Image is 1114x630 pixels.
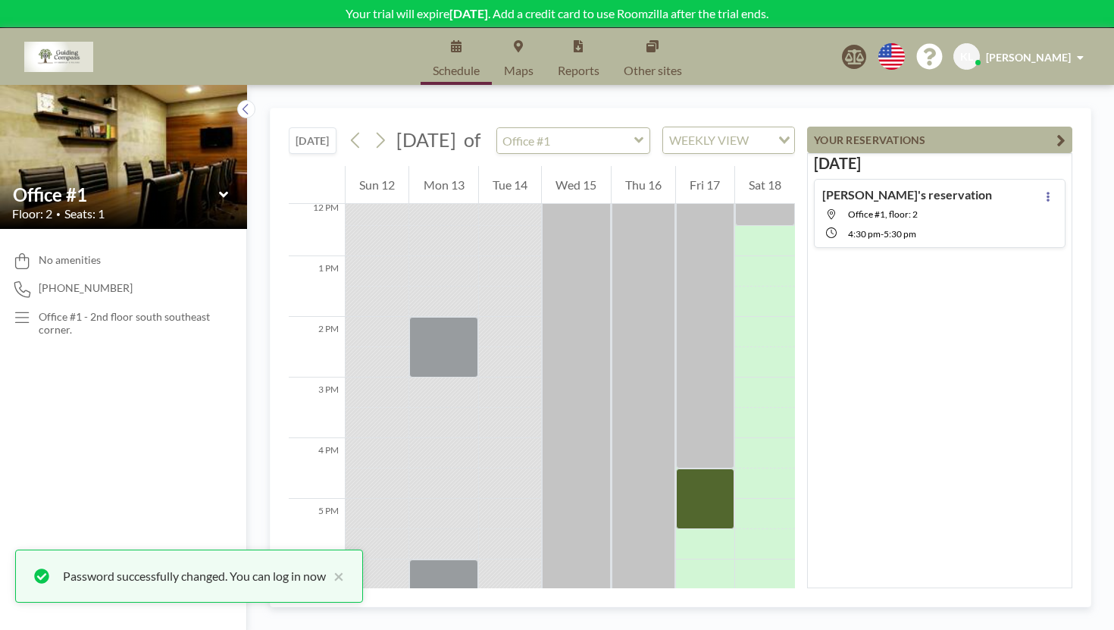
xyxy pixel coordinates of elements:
[13,183,219,205] input: Office #1
[409,166,477,204] div: Mon 13
[289,256,345,317] div: 1 PM
[449,6,488,20] b: [DATE]
[881,228,884,240] span: -
[464,128,480,152] span: of
[822,187,992,202] h4: [PERSON_NAME]'s reservation
[612,28,694,85] a: Other sites
[12,206,52,221] span: Floor: 2
[63,567,326,585] div: Password successfully changed. You can log in now
[346,166,408,204] div: Sun 12
[64,206,105,221] span: Seats: 1
[814,154,1065,173] h3: [DATE]
[960,50,973,64] span: KL
[39,310,217,337] p: Office #1 - 2nd floor south southeast corner.
[546,28,612,85] a: Reports
[421,28,492,85] a: Schedule
[735,166,795,204] div: Sat 18
[542,166,610,204] div: Wed 15
[663,127,794,153] div: Search for option
[807,127,1072,153] button: YOUR RESERVATIONS
[396,128,456,151] span: [DATE]
[24,42,93,72] img: organization-logo
[492,28,546,85] a: Maps
[666,130,752,150] span: WEEKLY VIEW
[986,51,1071,64] span: [PERSON_NAME]
[289,196,345,256] div: 12 PM
[558,64,599,77] span: Reports
[624,64,682,77] span: Other sites
[504,64,534,77] span: Maps
[289,438,345,499] div: 4 PM
[289,127,336,154] button: [DATE]
[433,64,480,77] span: Schedule
[753,130,769,150] input: Search for option
[289,378,345,438] div: 3 PM
[884,228,916,240] span: 5:30 PM
[612,166,675,204] div: Thu 16
[479,166,541,204] div: Tue 14
[676,166,734,204] div: Fri 17
[326,567,344,585] button: close
[848,228,881,240] span: 4:30 PM
[289,499,345,559] div: 5 PM
[39,253,101,267] span: No amenities
[848,208,918,220] span: Office #1, floor: 2
[39,281,133,295] span: [PHONE_NUMBER]
[289,317,345,378] div: 2 PM
[497,128,634,153] input: Office #1
[56,209,61,219] span: •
